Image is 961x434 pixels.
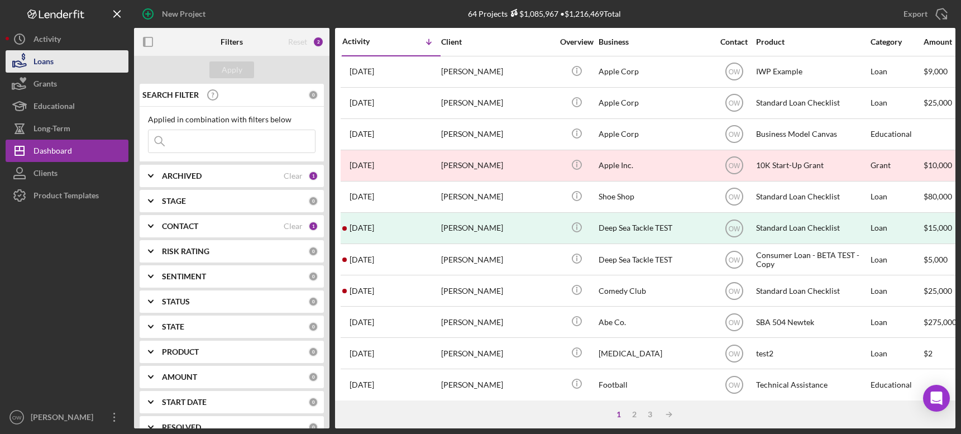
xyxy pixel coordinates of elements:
[308,171,318,181] div: 1
[756,370,868,399] div: Technical Assistance
[756,37,868,46] div: Product
[162,197,186,206] b: STAGE
[508,9,558,18] div: $1,085,967
[871,213,922,243] div: Loan
[6,162,128,184] button: Clients
[162,297,190,306] b: STATUS
[350,161,374,170] time: 2025-06-23 15:10
[162,373,197,381] b: AMOUNT
[924,255,948,264] span: $5,000
[221,37,243,46] b: Filters
[350,223,374,232] time: 2025-02-07 21:28
[441,37,553,46] div: Client
[34,50,54,75] div: Loans
[924,192,952,201] span: $80,000
[162,398,207,407] b: START DATE
[599,245,710,274] div: Deep Sea Tackle TEST
[871,276,922,306] div: Loan
[6,117,128,140] button: Long-Term
[441,88,553,118] div: [PERSON_NAME]
[6,73,128,95] button: Grants
[308,397,318,407] div: 0
[468,9,621,18] div: 64 Projects • $1,216,469 Total
[441,213,553,243] div: [PERSON_NAME]
[924,317,957,327] span: $275,000
[162,322,184,331] b: STATE
[148,115,315,124] div: Applied in combination with filters below
[756,151,868,180] div: 10K Start-Up Grant
[441,182,553,212] div: [PERSON_NAME]
[350,380,374,389] time: 2024-03-04 22:16
[308,322,318,332] div: 0
[162,171,202,180] b: ARCHIVED
[162,347,199,356] b: PRODUCT
[728,131,740,139] text: OW
[34,140,72,165] div: Dashboard
[350,255,374,264] time: 2025-02-06 23:07
[313,36,324,47] div: 2
[441,151,553,180] div: [PERSON_NAME]
[441,338,553,368] div: [PERSON_NAME]
[350,318,374,327] time: 2024-09-11 21:09
[28,406,101,431] div: [PERSON_NAME]
[284,222,303,231] div: Clear
[6,184,128,207] button: Product Templates
[599,88,710,118] div: Apple Corp
[308,271,318,282] div: 0
[350,67,374,76] time: 2025-09-18 18:29
[599,213,710,243] div: Deep Sea Tackle TEST
[756,120,868,149] div: Business Model Canvas
[756,245,868,274] div: Consumer Loan - BETA TEST - Copy
[308,90,318,100] div: 0
[599,338,710,368] div: [MEDICAL_DATA]
[6,95,128,117] button: Educational
[34,184,99,209] div: Product Templates
[6,50,128,73] button: Loans
[728,193,740,201] text: OW
[6,28,128,50] button: Activity
[599,151,710,180] div: Apple Inc.
[34,28,61,53] div: Activity
[728,318,740,326] text: OW
[34,162,58,187] div: Clients
[871,37,922,46] div: Category
[34,117,70,142] div: Long-Term
[871,307,922,337] div: Loan
[34,73,57,98] div: Grants
[308,372,318,382] div: 0
[728,256,740,264] text: OW
[871,151,922,180] div: Grant
[162,272,206,281] b: SENTIMENT
[871,245,922,274] div: Loan
[350,98,374,107] time: 2025-08-21 21:03
[34,95,75,120] div: Educational
[288,37,307,46] div: Reset
[308,347,318,357] div: 0
[222,61,242,78] div: Apply
[713,37,755,46] div: Contact
[12,414,22,421] text: OW
[441,57,553,87] div: [PERSON_NAME]
[892,3,955,25] button: Export
[350,130,374,139] time: 2025-07-31 15:48
[308,196,318,206] div: 0
[599,120,710,149] div: Apple Corp
[599,370,710,399] div: Football
[923,385,950,412] div: Open Intercom Messenger
[209,61,254,78] button: Apply
[162,222,198,231] b: CONTACT
[350,349,374,358] time: 2024-08-21 23:54
[308,246,318,256] div: 0
[728,225,740,232] text: OW
[441,307,553,337] div: [PERSON_NAME]
[611,410,627,419] div: 1
[6,406,128,428] button: OW[PERSON_NAME]
[756,276,868,306] div: Standard Loan Checklist
[728,287,740,295] text: OW
[441,370,553,399] div: [PERSON_NAME]
[756,213,868,243] div: Standard Loan Checklist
